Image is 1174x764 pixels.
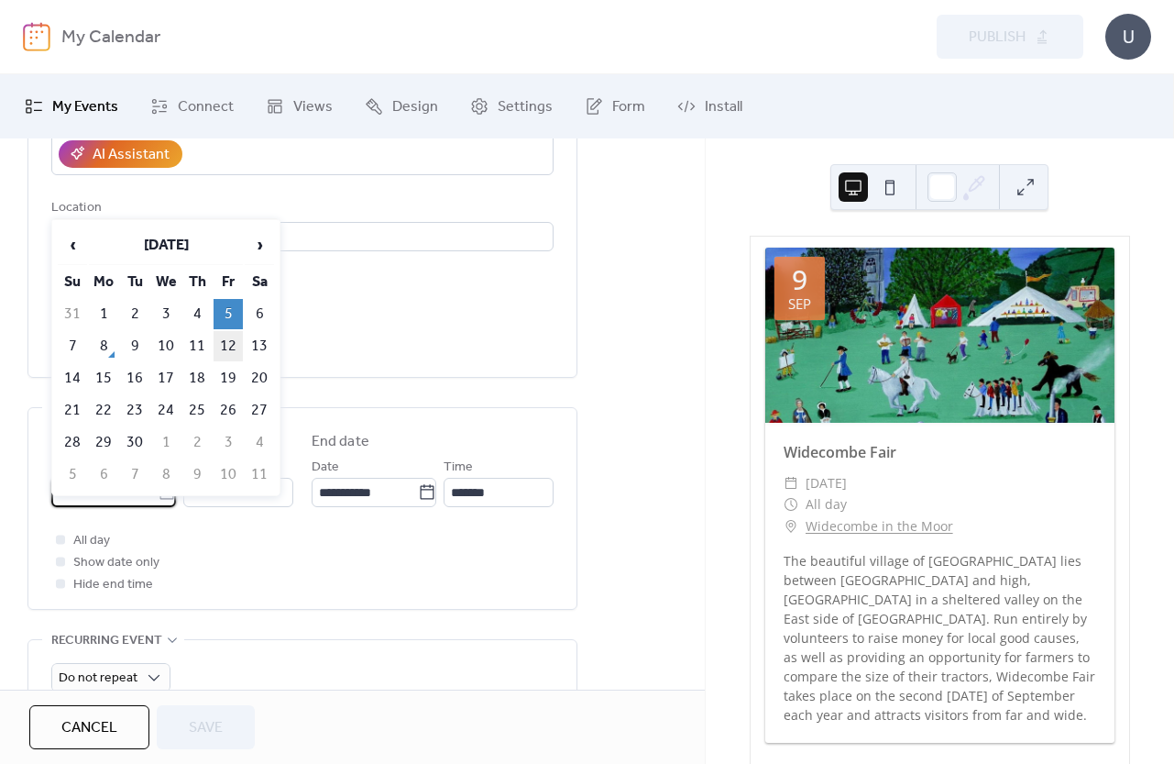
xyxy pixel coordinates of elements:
[788,297,811,311] div: Sep
[182,267,212,297] th: Th
[93,144,170,166] div: AI Assistant
[806,493,847,515] span: All day
[29,705,149,749] button: Cancel
[214,427,243,458] td: 3
[182,363,212,393] td: 18
[89,331,118,361] td: 8
[89,460,118,490] td: 6
[59,227,86,263] span: ‹
[252,82,346,131] a: Views
[293,96,333,118] span: Views
[784,493,798,515] div: ​
[214,267,243,297] th: Fr
[245,331,274,361] td: 13
[120,395,149,426] td: 23
[151,299,181,329] td: 3
[214,395,243,426] td: 26
[120,331,149,361] td: 9
[73,574,153,596] span: Hide end time
[444,457,473,479] span: Time
[120,267,149,297] th: Tu
[59,140,182,168] button: AI Assistant
[612,96,645,118] span: Form
[765,441,1114,463] div: Widecombe Fair
[51,197,550,219] div: Location
[58,363,87,393] td: 14
[182,395,212,426] td: 25
[151,427,181,458] td: 1
[58,395,87,426] td: 21
[1105,14,1151,60] div: U
[23,22,50,51] img: logo
[73,552,159,574] span: Show date only
[806,515,953,537] a: Widecombe in the Moor
[73,530,110,552] span: All day
[214,299,243,329] td: 5
[89,226,243,265] th: [DATE]
[58,267,87,297] th: Su
[571,82,659,131] a: Form
[312,457,339,479] span: Date
[52,96,118,118] span: My Events
[120,363,149,393] td: 16
[11,82,132,131] a: My Events
[784,472,798,494] div: ​
[245,363,274,393] td: 20
[182,460,212,490] td: 9
[137,82,247,131] a: Connect
[151,460,181,490] td: 8
[664,82,756,131] a: Install
[245,299,274,329] td: 6
[214,363,243,393] td: 19
[182,427,212,458] td: 2
[182,331,212,361] td: 11
[58,299,87,329] td: 31
[151,363,181,393] td: 17
[120,427,149,458] td: 30
[245,267,274,297] th: Sa
[246,227,273,263] span: ›
[178,96,234,118] span: Connect
[245,427,274,458] td: 4
[792,266,807,293] div: 9
[498,96,553,118] span: Settings
[705,96,742,118] span: Install
[151,395,181,426] td: 24
[51,630,162,652] span: Recurring event
[214,331,243,361] td: 12
[120,460,149,490] td: 7
[58,460,87,490] td: 5
[120,299,149,329] td: 2
[61,20,160,55] b: My Calendar
[89,267,118,297] th: Mo
[214,460,243,490] td: 10
[392,96,438,118] span: Design
[351,82,452,131] a: Design
[58,331,87,361] td: 7
[245,395,274,426] td: 27
[89,427,118,458] td: 29
[89,363,118,393] td: 15
[89,299,118,329] td: 1
[456,82,566,131] a: Settings
[151,331,181,361] td: 10
[765,551,1114,725] div: The beautiful village of [GEOGRAPHIC_DATA] lies between [GEOGRAPHIC_DATA] and high, [GEOGRAPHIC_D...
[784,515,798,537] div: ​
[806,472,847,494] span: [DATE]
[245,460,274,490] td: 11
[61,717,117,739] span: Cancel
[58,427,87,458] td: 28
[59,666,137,691] span: Do not repeat
[312,431,369,453] div: End date
[89,395,118,426] td: 22
[182,299,212,329] td: 4
[151,267,181,297] th: We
